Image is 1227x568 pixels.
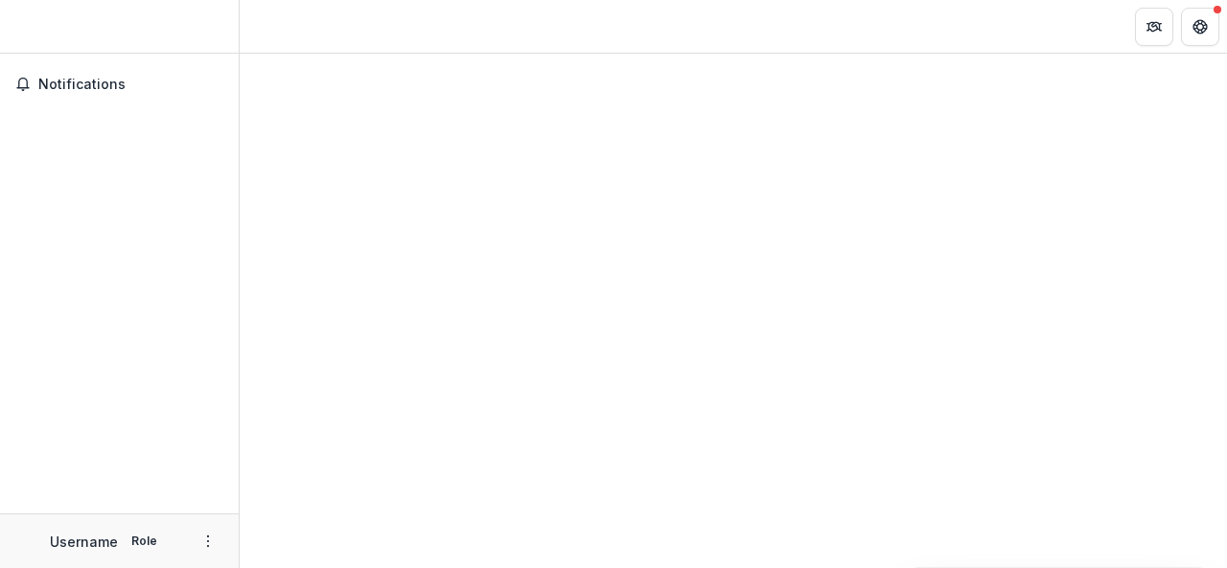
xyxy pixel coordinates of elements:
[8,69,231,100] button: Notifications
[197,530,220,553] button: More
[38,77,223,93] span: Notifications
[1135,8,1173,46] button: Partners
[126,533,163,550] p: Role
[1181,8,1219,46] button: Get Help
[50,532,118,552] p: Username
